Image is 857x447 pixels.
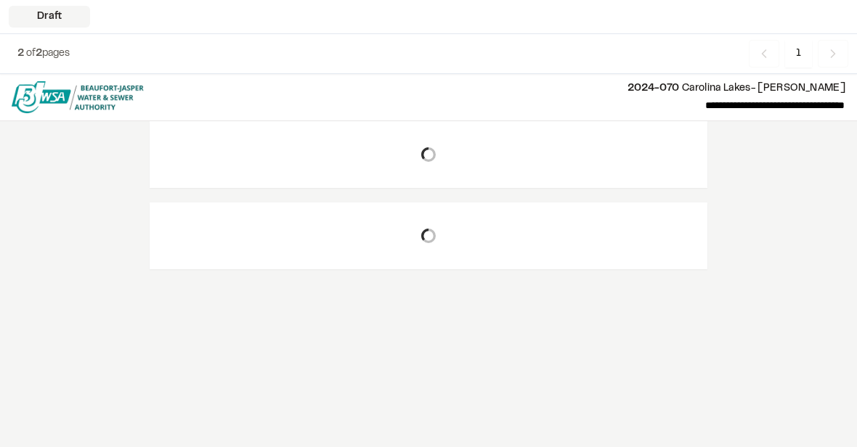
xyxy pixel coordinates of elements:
[17,46,70,62] p: of pages
[17,49,24,58] span: 2
[785,40,812,67] span: 1
[627,84,680,93] span: 2024-070
[12,81,144,113] img: file
[155,81,845,97] p: Carolina Lakes- [PERSON_NAME]
[749,40,848,67] nav: Navigation
[9,6,90,28] div: Draft
[36,49,42,58] span: 2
